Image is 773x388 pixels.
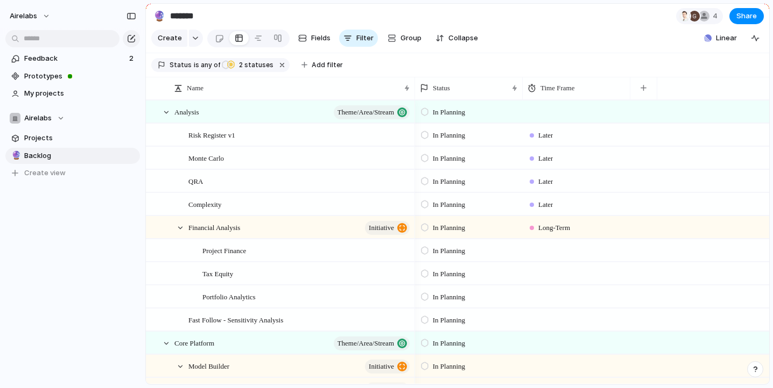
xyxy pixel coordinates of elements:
button: 2 statuses [221,59,276,71]
button: 🔮 [151,8,168,25]
span: Create view [24,168,66,178]
button: Fields [294,30,335,47]
span: initiative [369,220,394,235]
span: 2 [129,53,136,64]
button: 🔮 [10,150,20,161]
span: In Planning [433,315,465,326]
span: Later [538,130,553,141]
button: Group [382,30,427,47]
span: Model Builder [188,360,229,372]
a: 🔮Backlog [5,148,140,164]
button: Collapse [431,30,482,47]
span: In Planning [433,361,465,372]
span: My projects [24,88,136,99]
span: In Planning [433,176,465,187]
span: In Planning [433,292,465,303]
span: Feedback [24,53,126,64]
span: QRA [188,175,203,187]
span: Name [187,83,203,94]
span: Fast Follow - Sensitivity Analysis [188,313,283,326]
span: 4 [713,11,721,21]
span: Long-Term [538,222,570,233]
span: Project Finance [202,244,246,256]
span: Later [538,153,553,164]
span: Status [433,83,450,94]
button: initiative [365,221,410,235]
button: initiative [365,360,410,373]
a: Feedback2 [5,51,140,67]
span: In Planning [433,107,465,118]
span: Monte Carlo [188,152,224,164]
span: Filter [356,33,374,44]
button: Filter [339,30,378,47]
span: 2 [236,61,244,69]
span: Group [400,33,421,44]
span: Share [736,11,757,21]
span: In Planning [433,130,465,141]
a: My projects [5,85,140,102]
span: statuses [236,60,273,70]
span: Linear [716,33,737,44]
span: Prototypes [24,71,136,82]
span: Backlog [24,150,136,161]
button: Add filter [295,58,349,73]
span: Theme/Area/Stream [338,336,394,351]
span: Fields [311,33,331,44]
span: Analysis [174,105,199,118]
button: Create view [5,165,140,181]
span: Later [538,199,553,210]
span: Time Frame [540,83,574,94]
span: Tax Equity [202,267,233,279]
button: Linear [700,30,741,46]
button: Theme/Area/Stream [334,336,410,350]
span: Financial Analysis [188,221,240,233]
span: Core Platform [174,336,214,349]
span: Risk Register v1 [188,128,235,141]
span: initiative [369,359,394,374]
span: Projects [24,133,136,143]
span: Status [170,60,192,70]
span: In Planning [433,222,465,233]
span: In Planning [433,269,465,279]
div: 🔮 [153,9,165,23]
a: Prototypes [5,68,140,84]
span: any of [199,60,220,70]
button: airelabs [5,8,56,25]
span: Theme/Area/Stream [338,105,394,120]
span: is [194,60,199,70]
span: Add filter [312,60,343,70]
span: In Planning [433,199,465,210]
span: Collapse [448,33,478,44]
div: 🔮 [11,149,19,162]
span: Complexity [188,198,221,210]
span: Later [538,176,553,187]
button: Share [729,8,764,24]
span: airelabs [10,11,37,21]
button: Theme/Area/Stream [334,105,410,119]
span: In Planning [433,246,465,256]
button: isany of [192,59,222,71]
span: In Planning [433,338,465,349]
span: Create [158,33,182,44]
span: Portfolio Analytics [202,290,256,303]
span: In Planning [433,153,465,164]
a: Projects [5,130,140,146]
span: Airelabs [24,113,52,124]
button: Create [151,30,187,47]
button: Airelabs [5,110,140,126]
